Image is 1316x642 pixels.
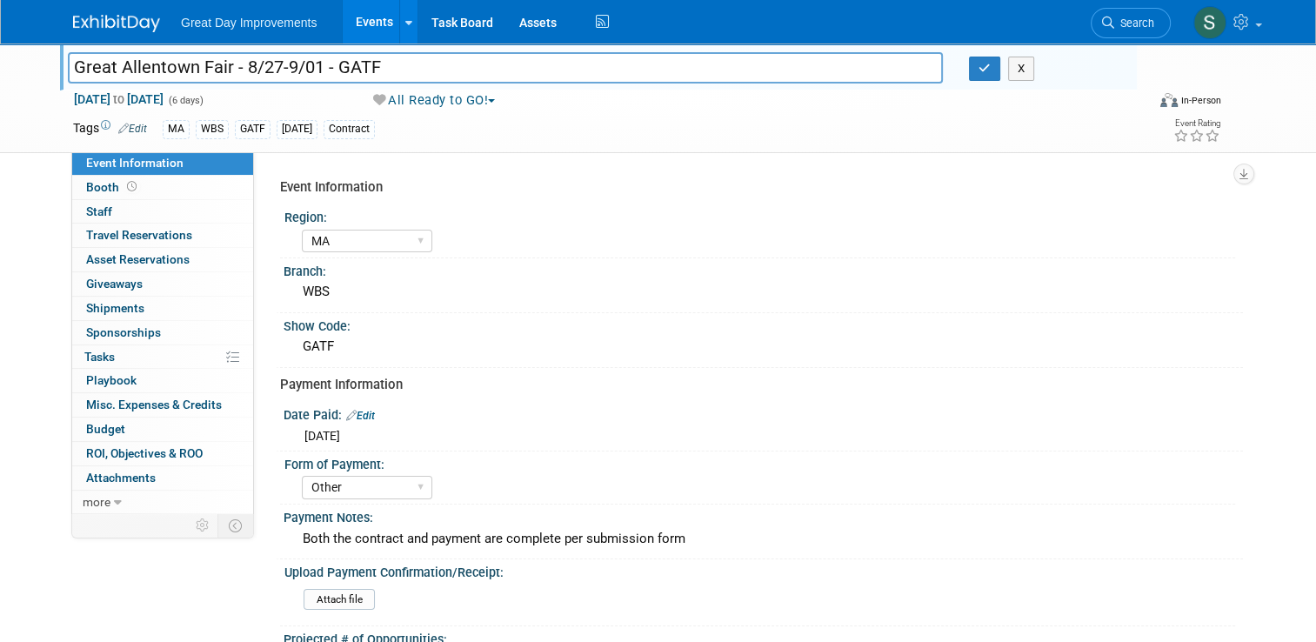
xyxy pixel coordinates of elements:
[297,525,1230,552] div: Both the contract and payment are complete per submission form
[284,559,1235,581] div: Upload Payment Confirmation/Receipt:
[72,393,253,417] a: Misc. Expenses & Credits
[110,92,127,106] span: to
[284,402,1243,425] div: Date Paid:
[72,248,253,271] a: Asset Reservations
[1193,6,1226,39] img: Sha'Nautica Sales
[72,151,253,175] a: Event Information
[86,373,137,387] span: Playbook
[72,442,253,465] a: ROI, Objectives & ROO
[72,224,253,247] a: Travel Reservations
[284,505,1243,526] div: Payment Notes:
[86,471,156,485] span: Attachments
[1160,93,1178,107] img: Format-Inperson.png
[86,446,203,460] span: ROI, Objectives & ROO
[73,15,160,32] img: ExhibitDay
[1091,8,1171,38] a: Search
[181,16,317,30] span: Great Day Improvements
[124,180,140,193] span: Booth not reserved yet
[1008,57,1035,81] button: X
[304,429,340,443] span: [DATE]
[86,180,140,194] span: Booth
[235,120,271,138] div: GATF
[72,176,253,199] a: Booth
[86,422,125,436] span: Budget
[284,451,1235,473] div: Form of Payment:
[86,228,192,242] span: Travel Reservations
[280,376,1230,394] div: Payment Information
[83,495,110,509] span: more
[167,95,204,106] span: (6 days)
[73,119,147,139] td: Tags
[280,178,1230,197] div: Event Information
[72,345,253,369] a: Tasks
[284,313,1243,335] div: Show Code:
[72,272,253,296] a: Giveaways
[188,514,218,537] td: Personalize Event Tab Strip
[367,91,503,110] button: All Ready to GO!
[72,321,253,344] a: Sponsorships
[86,277,143,291] span: Giveaways
[86,301,144,315] span: Shipments
[277,120,317,138] div: [DATE]
[72,491,253,514] a: more
[73,91,164,107] span: [DATE] [DATE]
[284,258,1243,280] div: Branch:
[1180,94,1221,107] div: In-Person
[84,350,115,364] span: Tasks
[297,333,1230,360] div: GATF
[72,200,253,224] a: Staff
[86,398,222,411] span: Misc. Expenses & Credits
[86,325,161,339] span: Sponsorships
[1173,119,1220,128] div: Event Rating
[1114,17,1154,30] span: Search
[297,278,1230,305] div: WBS
[284,204,1235,226] div: Region:
[72,369,253,392] a: Playbook
[346,410,375,422] a: Edit
[86,156,184,170] span: Event Information
[1052,90,1221,117] div: Event Format
[72,466,253,490] a: Attachments
[86,252,190,266] span: Asset Reservations
[163,120,190,138] div: MA
[72,418,253,441] a: Budget
[86,204,112,218] span: Staff
[324,120,375,138] div: Contract
[72,297,253,320] a: Shipments
[118,123,147,135] a: Edit
[218,514,254,537] td: Toggle Event Tabs
[196,120,229,138] div: WBS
